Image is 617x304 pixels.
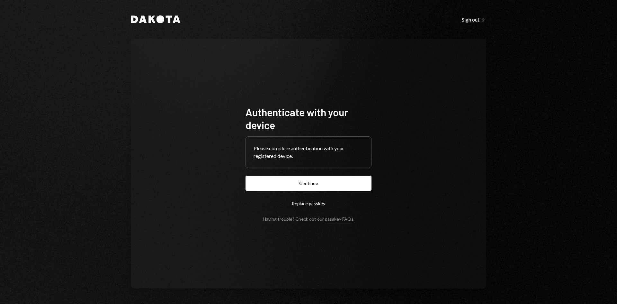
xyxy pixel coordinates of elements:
[325,216,353,222] a: passkey FAQs
[246,106,371,131] h1: Authenticate with your device
[246,176,371,191] button: Continue
[246,196,371,211] button: Replace passkey
[263,216,354,222] div: Having trouble? Check out our .
[254,144,363,160] div: Please complete authentication with your registered device.
[462,16,486,23] a: Sign out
